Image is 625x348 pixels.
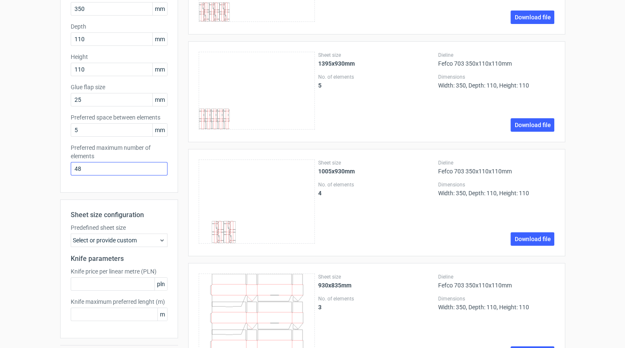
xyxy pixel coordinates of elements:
[212,221,220,243] g: \t
[204,110,205,111] line: \t
[199,3,206,21] g: \t
[152,33,167,45] span: mm
[224,13,225,14] line: \t
[270,295,279,295] path: \t
[318,181,435,188] label: No. of elements
[217,231,218,233] path: \t
[318,274,435,280] label: Sheet size
[294,301,295,301] line: \t
[216,119,217,120] path: \t
[210,122,212,122] line: \t
[203,11,205,13] path: \t
[228,119,229,120] path: \t
[318,74,435,80] label: No. of elements
[222,122,225,122] line: \t
[211,285,212,285] path: \t
[438,295,555,302] label: Dimensions
[217,242,218,243] line: \t
[71,267,168,276] label: Knife price per linear metre (PLN)
[217,221,218,223] line: \t
[229,110,229,111] line: \t
[438,52,555,58] label: Dieline
[229,241,230,242] line: \t
[71,210,168,220] h2: Sheet size configuration
[217,232,218,233] path: \t
[214,13,215,14] line: \t
[229,120,229,121] line: \t
[213,3,219,21] g: \t
[217,241,218,242] line: \t
[71,22,168,31] label: Depth
[203,14,205,15] line: \t
[210,274,303,307] g: \t
[219,3,226,21] g: \t
[157,308,167,321] span: m
[217,235,219,236] line: \t
[224,20,225,21] line: \t
[511,11,554,24] a: Download file
[294,329,295,329] line: \t
[203,20,204,21] line: \t
[222,119,223,120] path: \t
[71,113,168,122] label: Preferred space between elements
[202,9,205,10] line: \t
[228,109,229,110] line: \t
[210,110,211,111] line: \t
[438,274,555,280] label: Dieline
[214,4,215,5] line: \t
[247,325,252,329] line: \t
[217,223,218,224] line: \t
[224,14,226,15] line: \t
[438,295,555,311] div: Width: 350, Depth: 110, Height: 110
[203,10,204,11] line: \t
[216,122,218,122] line: \t
[298,295,303,301] line: \t
[152,93,167,106] span: mm
[222,110,223,111] line: \t
[213,14,215,15] line: \t
[214,11,215,13] path: \t
[228,228,230,230] line: \t
[229,230,230,231] line: \t
[217,230,218,231] line: \t
[289,295,294,301] path: \t
[202,3,209,21] g: \t
[213,9,215,10] line: \t
[229,221,230,223] line: \t
[216,228,218,230] line: \t
[318,304,322,311] strong: 3
[318,52,435,58] label: Sheet size
[223,12,225,13] path: \t
[318,168,355,175] strong: 1005x930mm
[270,323,279,324] path: \t
[210,109,211,110] line: \t
[210,119,211,120] path: \t
[318,82,322,89] strong: 5
[438,181,555,188] label: Dimensions
[318,159,435,166] label: Sheet size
